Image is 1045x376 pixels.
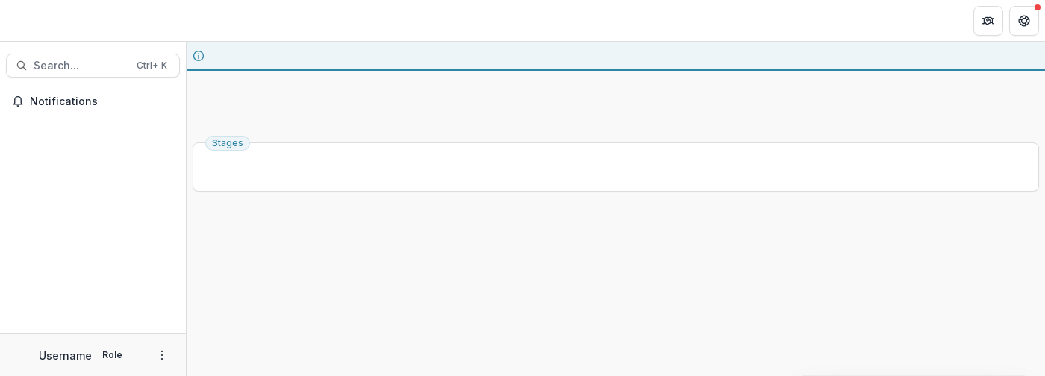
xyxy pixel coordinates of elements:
[212,138,243,148] span: Stages
[34,60,128,72] span: Search...
[6,54,180,78] button: Search...
[153,346,171,364] button: More
[30,95,174,108] span: Notifications
[6,90,180,113] button: Notifications
[973,6,1003,36] button: Partners
[1009,6,1039,36] button: Get Help
[39,348,92,363] p: Username
[98,348,127,362] p: Role
[134,57,170,74] div: Ctrl + K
